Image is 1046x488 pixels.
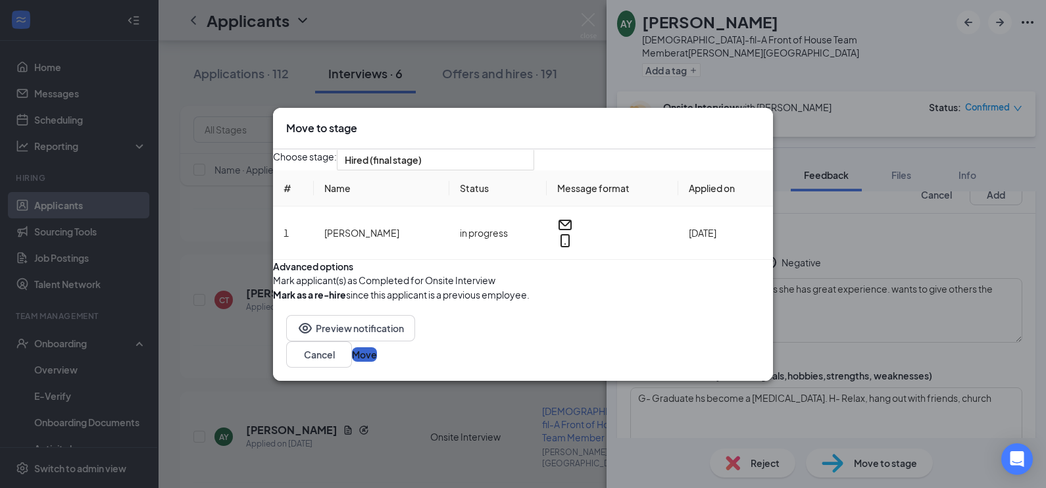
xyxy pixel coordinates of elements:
th: # [273,170,314,207]
svg: MobileSms [557,233,573,249]
span: 1 [284,227,289,239]
td: in progress [449,207,547,260]
button: Cancel [286,341,352,368]
svg: Eye [297,320,313,336]
th: Name [314,170,449,207]
b: Mark as a re-hire [273,289,346,301]
th: Message format [547,170,678,207]
h3: Move to stage [286,121,357,135]
svg: Email [557,217,573,233]
button: Move [352,347,377,362]
th: Applied on [678,170,773,207]
button: EyePreview notification [286,315,415,341]
span: Hired (final stage) [345,150,422,170]
div: Open Intercom Messenger [1001,443,1033,475]
div: since this applicant is a previous employee. [273,287,530,302]
th: Status [449,170,547,207]
div: Advanced options [273,260,773,273]
td: [PERSON_NAME] [314,207,449,260]
td: [DATE] [678,207,773,260]
span: Choose stage: [273,149,337,170]
span: Mark applicant(s) as Completed for Onsite Interview [273,273,495,287]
